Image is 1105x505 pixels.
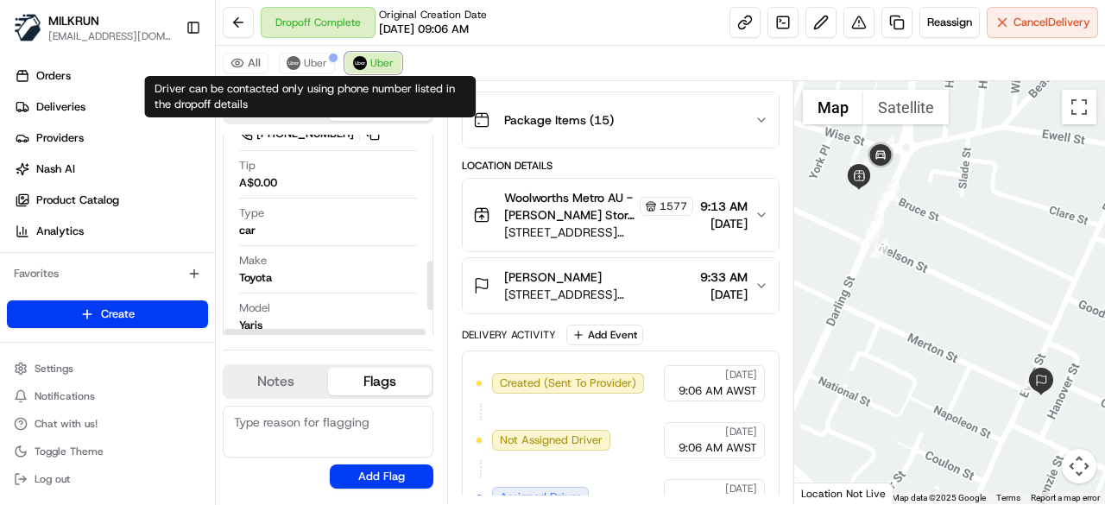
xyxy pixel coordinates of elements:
[35,389,95,403] span: Notifications
[725,482,757,496] span: [DATE]
[700,215,748,232] span: [DATE]
[36,161,75,177] span: Nash AI
[852,156,871,175] div: 16
[345,53,401,73] button: Uber
[7,93,215,121] a: Deliveries
[463,258,779,313] button: [PERSON_NAME][STREET_ADDRESS][PERSON_NAME][PERSON_NAME]9:33 AM[DATE]
[7,218,215,245] a: Analytics
[35,362,73,376] span: Settings
[379,8,487,22] span: Original Creation Date
[7,124,215,152] a: Providers
[927,15,972,30] span: Reassign
[566,325,643,345] button: Add Event
[504,111,614,129] span: Package Items ( 15 )
[330,464,433,489] button: Add Flag
[239,270,272,286] div: Toyota
[660,199,687,213] span: 1577
[865,215,884,234] div: 12
[725,425,757,439] span: [DATE]
[462,159,780,173] div: Location Details
[504,189,636,224] span: Woolworths Metro AU - [PERSON_NAME] Store Manager
[892,493,986,502] span: Map data ©2025 Google
[239,318,262,333] div: Yaris
[35,445,104,458] span: Toggle Theme
[794,483,893,504] div: Location Not Live
[725,368,757,382] span: [DATE]
[877,187,896,206] div: 15
[239,175,277,191] div: A$0.00
[7,62,215,90] a: Orders
[36,193,119,208] span: Product Catalog
[504,268,602,286] span: [PERSON_NAME]
[860,228,879,247] div: 3
[869,239,888,258] div: 17
[500,432,603,448] span: Not Assigned Driver
[987,7,1098,38] button: CancelDelivery
[379,22,469,37] span: [DATE] 09:06 AM
[875,136,894,155] div: 14
[35,417,98,431] span: Chat with us!
[700,268,748,286] span: 9:33 AM
[1062,449,1096,483] button: Map camera controls
[35,472,70,486] span: Log out
[239,205,264,221] span: Type
[700,286,748,303] span: [DATE]
[48,29,172,43] button: [EMAIL_ADDRESS][DOMAIN_NAME]
[462,328,556,342] div: Delivery Activity
[679,383,757,399] span: 9:06 AM AWST
[239,223,256,238] div: car
[48,12,99,29] button: MILKRUN
[7,357,208,381] button: Settings
[36,99,85,115] span: Deliveries
[279,53,335,73] button: Uber
[239,253,267,268] span: Make
[7,300,208,328] button: Create
[7,7,179,48] button: MILKRUNMILKRUN[EMAIL_ADDRESS][DOMAIN_NAME]
[463,179,779,251] button: Woolworths Metro AU - [PERSON_NAME] Store Manager1577[STREET_ADDRESS][PERSON_NAME]9:13 AM[DATE]
[304,56,327,70] span: Uber
[799,482,856,504] img: Google
[224,368,328,395] button: Notes
[881,180,900,199] div: 13
[463,92,779,148] button: Package Items (15)
[7,260,208,287] div: Favorites
[803,90,863,124] button: Show street map
[919,7,980,38] button: Reassign
[500,376,636,391] span: Created (Sent To Provider)
[799,482,856,504] a: Open this area in Google Maps (opens a new window)
[7,467,208,491] button: Log out
[1013,15,1090,30] span: Cancel Delivery
[7,412,208,436] button: Chat with us!
[1062,90,1096,124] button: Toggle fullscreen view
[101,306,135,322] span: Create
[863,90,949,124] button: Show satellite imagery
[504,224,693,241] span: [STREET_ADDRESS][PERSON_NAME]
[504,286,693,303] span: [STREET_ADDRESS][PERSON_NAME][PERSON_NAME]
[1020,374,1039,393] div: 18
[7,186,215,214] a: Product Catalog
[700,198,748,215] span: 9:13 AM
[7,155,215,183] a: Nash AI
[996,493,1020,502] a: Terms
[36,68,71,84] span: Orders
[223,53,268,73] button: All
[500,489,581,505] span: Assigned Driver
[353,56,367,70] img: uber-new-logo.jpeg
[328,368,432,395] button: Flags
[14,14,41,41] img: MILKRUN
[7,439,208,464] button: Toggle Theme
[239,158,256,174] span: Tip
[144,76,476,117] div: Driver can be contacted only using phone number listed in the dropoff details
[7,384,208,408] button: Notifications
[370,56,394,70] span: Uber
[679,440,757,456] span: 9:06 AM AWST
[36,224,84,239] span: Analytics
[36,130,84,146] span: Providers
[239,300,270,316] span: Model
[1031,493,1100,502] a: Report a map error
[287,56,300,70] img: uber-new-logo.jpeg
